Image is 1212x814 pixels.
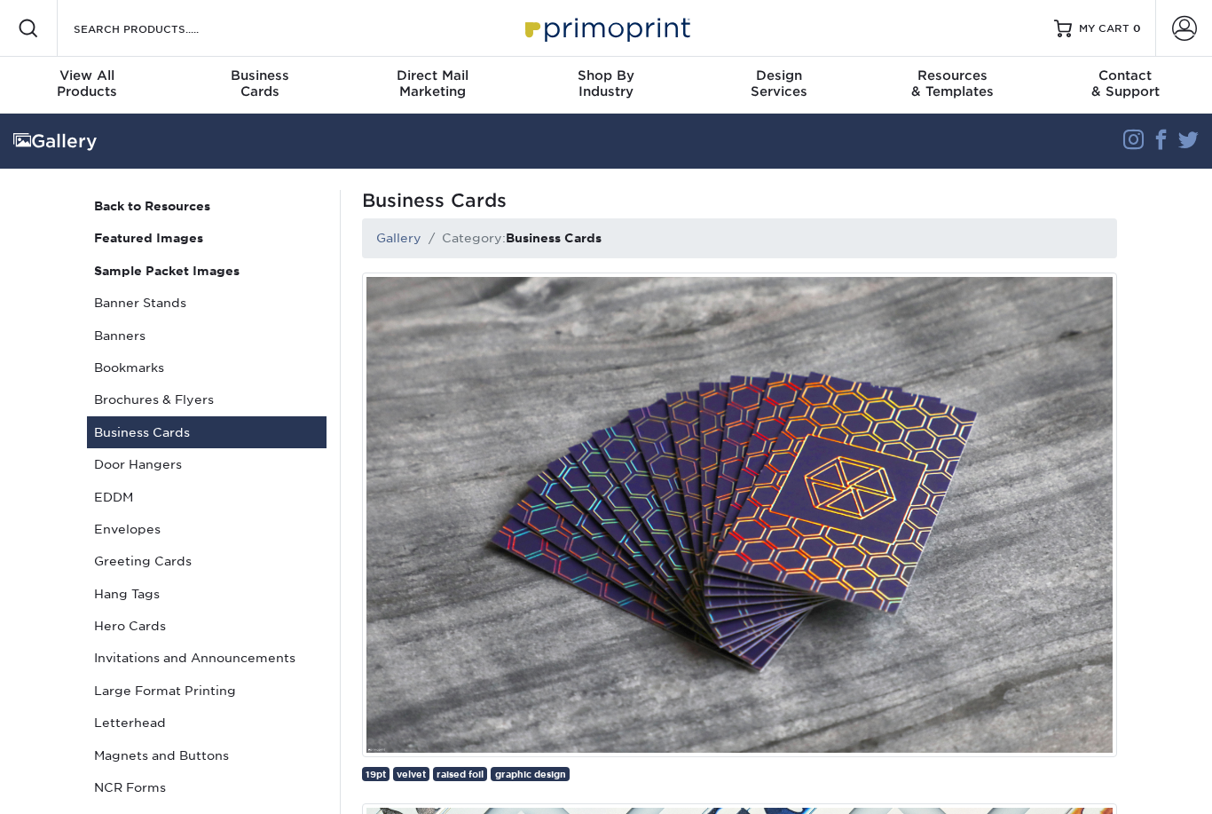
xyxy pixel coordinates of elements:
[346,67,519,99] div: Marketing
[87,352,327,383] a: Bookmarks
[87,545,327,577] a: Greeting Cards
[421,229,602,247] li: Category:
[87,383,327,415] a: Brochures & Flyers
[866,67,1039,83] span: Resources
[433,767,487,780] a: raised foil
[376,231,421,245] a: Gallery
[866,67,1039,99] div: & Templates
[519,57,692,114] a: Shop ByIndustry
[1079,21,1129,36] span: MY CART
[87,416,327,448] a: Business Cards
[519,67,692,99] div: Industry
[346,57,519,114] a: Direct MailMarketing
[366,769,386,779] span: 19pt
[393,767,429,780] a: velvet
[866,57,1039,114] a: Resources& Templates
[362,767,390,780] a: 19pt
[87,675,327,707] a: Large Format Printing
[519,67,692,83] span: Shop By
[87,513,327,545] a: Envelopes
[1039,67,1212,83] span: Contact
[87,481,327,513] a: EDDM
[87,610,327,642] a: Hero Cards
[693,67,866,83] span: Design
[87,448,327,480] a: Door Hangers
[87,190,327,222] a: Back to Resources
[491,767,569,780] a: graphic design
[173,67,346,99] div: Cards
[87,642,327,674] a: Invitations and Announcements
[506,231,602,245] strong: Business Cards
[87,255,327,287] a: Sample Packet Images
[173,67,346,83] span: Business
[173,57,346,114] a: BusinessCards
[362,190,1117,211] h1: Business Cards
[72,18,245,39] input: SEARCH PRODUCTS.....
[94,264,240,278] strong: Sample Packet Images
[346,67,519,83] span: Direct Mail
[1133,22,1141,35] span: 0
[362,273,1117,757] img: Demand attention with Holographic Business Cards
[1039,67,1212,99] div: & Support
[1039,57,1212,114] a: Contact& Support
[693,57,866,114] a: DesignServices
[495,769,566,779] span: graphic design
[87,287,327,319] a: Banner Stands
[87,739,327,771] a: Magnets and Buttons
[437,769,484,779] span: raised foil
[517,9,695,47] img: Primoprint
[87,578,327,610] a: Hang Tags
[94,231,203,245] strong: Featured Images
[87,771,327,803] a: NCR Forms
[397,769,426,779] span: velvet
[87,222,327,254] a: Featured Images
[693,67,866,99] div: Services
[87,320,327,352] a: Banners
[87,707,327,739] a: Letterhead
